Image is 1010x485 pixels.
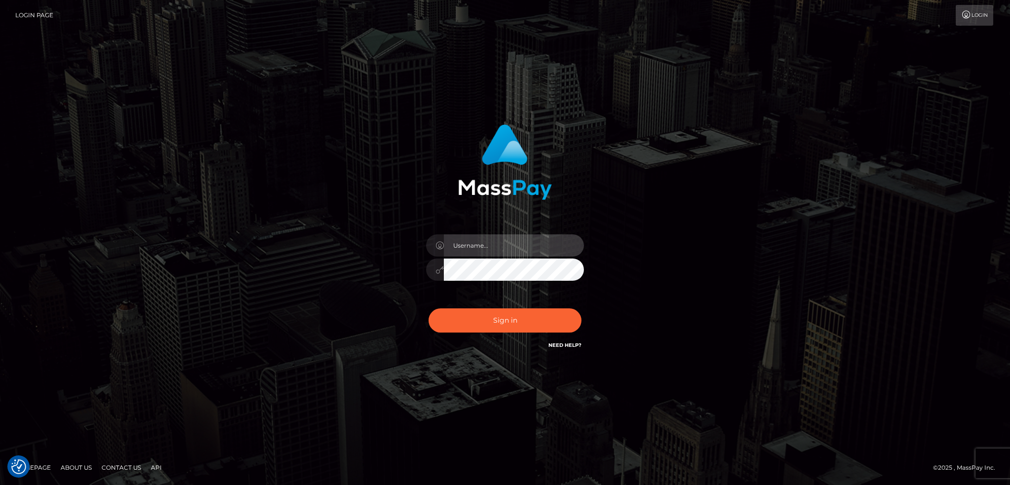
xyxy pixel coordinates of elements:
button: Consent Preferences [11,459,26,474]
input: Username... [444,234,584,257]
a: Contact Us [98,460,145,475]
a: Login Page [15,5,53,26]
a: Login [956,5,993,26]
button: Sign in [429,308,581,333]
img: Revisit consent button [11,459,26,474]
img: MassPay Login [458,124,552,200]
a: Homepage [11,460,55,475]
a: Need Help? [548,342,581,348]
a: API [147,460,166,475]
div: © 2025 , MassPay Inc. [933,462,1003,473]
a: About Us [57,460,96,475]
